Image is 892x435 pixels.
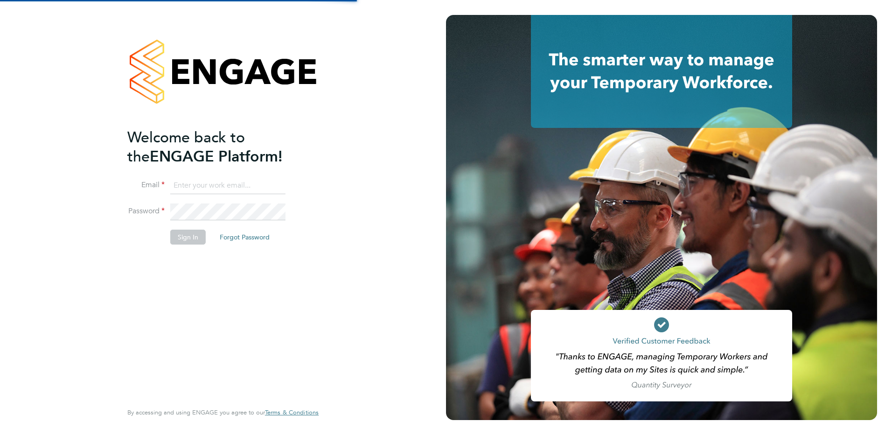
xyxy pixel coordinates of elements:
span: Terms & Conditions [265,408,319,416]
button: Forgot Password [212,230,277,245]
span: Welcome back to the [127,128,245,166]
label: Password [127,206,165,216]
input: Enter your work email... [170,177,286,194]
button: Sign In [170,230,206,245]
a: Terms & Conditions [265,409,319,416]
h2: ENGAGE Platform! [127,128,309,166]
label: Email [127,180,165,190]
span: By accessing and using ENGAGE you agree to our [127,408,319,416]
